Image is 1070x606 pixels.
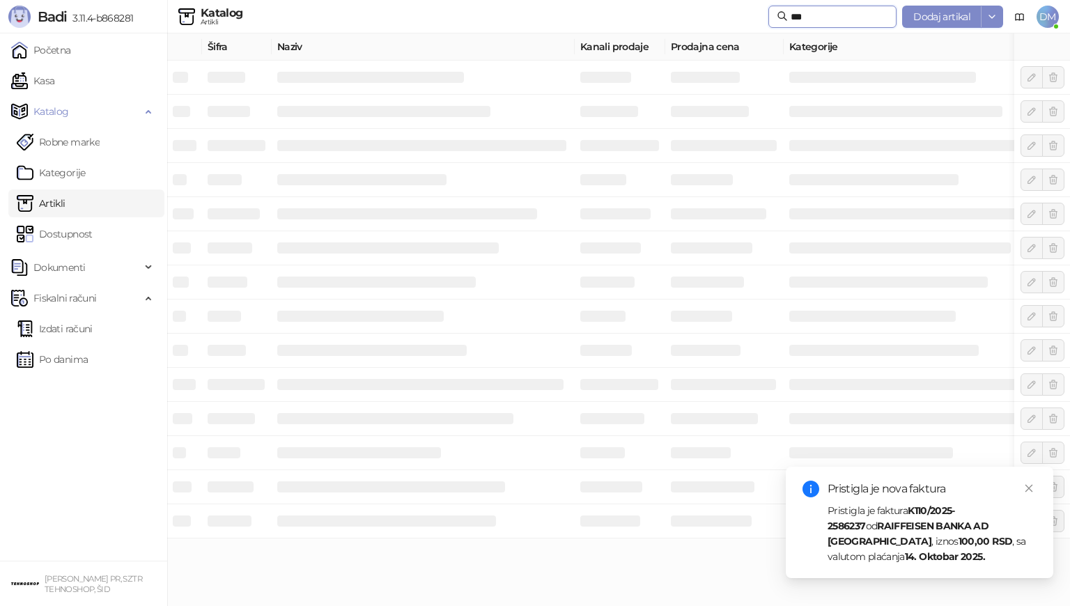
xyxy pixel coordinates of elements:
[33,284,96,312] span: Fiskalni računi
[828,504,955,532] strong: K110/2025-2586237
[665,33,784,61] th: Prodajna cena
[201,8,243,19] div: Katalog
[828,520,988,547] strong: RAIFFEISEN BANKA AD [GEOGRAPHIC_DATA]
[575,33,665,61] th: Kanali prodaje
[902,6,982,28] button: Dodaj artikal
[905,550,985,563] strong: 14. Oktobar 2025.
[17,345,88,373] a: Po danima
[8,6,31,28] img: Logo
[17,128,100,156] a: Robne marke
[17,220,93,248] a: Dostupnost
[1037,6,1059,28] span: DM
[1024,483,1034,493] span: close
[201,19,243,26] div: Artikli
[1009,6,1031,28] a: Dokumentacija
[45,574,142,594] small: [PERSON_NAME] PR, SZTR TEHNOSHOP, ŠID
[178,8,195,25] img: Artikli
[33,254,85,281] span: Dokumenti
[33,98,69,125] span: Katalog
[67,12,133,24] span: 3.11.4-b868281
[38,8,67,25] span: Badi
[789,39,1067,54] span: Kategorije
[272,33,575,61] th: Naziv
[913,10,970,23] span: Dodaj artikal
[11,570,39,598] img: 64x64-companyLogo-68805acf-9e22-4a20-bcb3-9756868d3d19.jpeg
[1021,481,1037,496] a: Close
[959,535,1013,547] strong: 100,00 RSD
[17,189,65,217] a: ArtikliArtikli
[828,481,1037,497] div: Pristigla je nova faktura
[17,159,86,187] a: Kategorije
[11,36,71,64] a: Početna
[802,481,819,497] span: info-circle
[11,67,54,95] a: Kasa
[17,315,93,343] a: Izdati računi
[202,33,272,61] th: Šifra
[828,503,1037,564] div: Pristigla je faktura od , iznos , sa valutom plaćanja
